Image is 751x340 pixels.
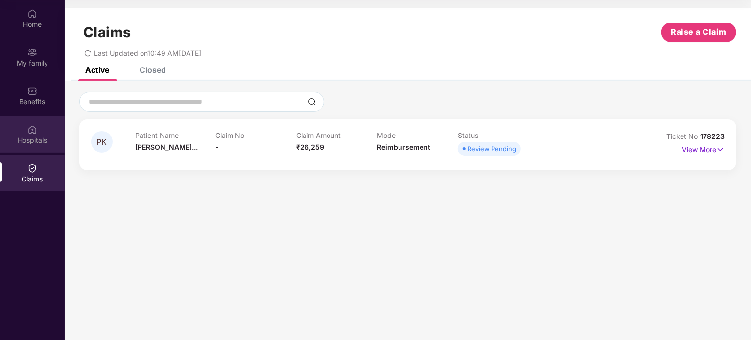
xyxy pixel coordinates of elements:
span: Raise a Claim [671,26,727,38]
span: ₹26,259 [296,143,324,151]
span: [PERSON_NAME]... [135,143,198,151]
div: Closed [140,65,166,75]
span: Last Updated on 10:49 AM[DATE] [94,49,201,57]
span: redo [84,49,91,57]
span: 178223 [700,132,725,140]
span: Ticket No [666,132,700,140]
img: svg+xml;base64,PHN2ZyB4bWxucz0iaHR0cDovL3d3dy53My5vcmcvMjAwMC9zdmciIHdpZHRoPSIxNyIgaGVpZ2h0PSIxNy... [716,144,725,155]
img: svg+xml;base64,PHN2ZyBpZD0iSG9tZSIgeG1sbnM9Imh0dHA6Ly93d3cudzMub3JnLzIwMDAvc3ZnIiB3aWR0aD0iMjAiIG... [27,9,37,19]
p: Mode [377,131,458,139]
p: Status [458,131,539,139]
p: Claim Amount [296,131,377,139]
p: Claim No [216,131,297,139]
h1: Claims [83,24,131,41]
span: PK [97,138,107,146]
div: Review Pending [468,144,516,154]
span: Reimbursement [377,143,430,151]
button: Raise a Claim [661,23,736,42]
img: svg+xml;base64,PHN2ZyB3aWR0aD0iMjAiIGhlaWdodD0iMjAiIHZpZXdCb3g9IjAgMCAyMCAyMCIgZmlsbD0ibm9uZSIgeG... [27,47,37,57]
p: View More [682,142,725,155]
p: Patient Name [135,131,216,139]
div: Active [85,65,109,75]
span: - [216,143,219,151]
img: svg+xml;base64,PHN2ZyBpZD0iU2VhcmNoLTMyeDMyIiB4bWxucz0iaHR0cDovL3d3dy53My5vcmcvMjAwMC9zdmciIHdpZH... [308,98,316,106]
img: svg+xml;base64,PHN2ZyBpZD0iQmVuZWZpdHMiIHhtbG5zPSJodHRwOi8vd3d3LnczLm9yZy8yMDAwL3N2ZyIgd2lkdGg9Ij... [27,86,37,96]
img: svg+xml;base64,PHN2ZyBpZD0iQ2xhaW0iIHhtbG5zPSJodHRwOi8vd3d3LnczLm9yZy8yMDAwL3N2ZyIgd2lkdGg9IjIwIi... [27,163,37,173]
img: svg+xml;base64,PHN2ZyBpZD0iSG9zcGl0YWxzIiB4bWxucz0iaHR0cDovL3d3dy53My5vcmcvMjAwMC9zdmciIHdpZHRoPS... [27,125,37,135]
